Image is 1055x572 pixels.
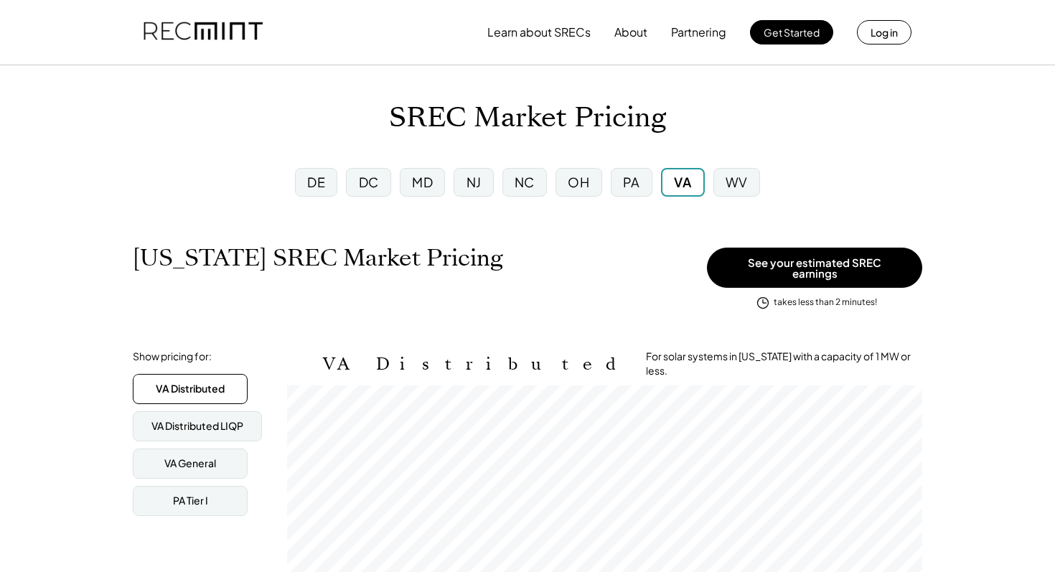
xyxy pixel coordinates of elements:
button: Learn about SRECs [487,18,591,47]
div: VA Distributed LIQP [151,419,243,433]
div: MD [412,173,433,191]
div: VA General [164,456,216,471]
button: Partnering [671,18,726,47]
div: DE [307,173,325,191]
div: WV [726,173,748,191]
button: Get Started [750,20,833,44]
button: Log in [857,20,911,44]
div: VA [674,173,691,191]
h1: [US_STATE] SREC Market Pricing [133,244,503,272]
h1: SREC Market Pricing [389,101,666,135]
div: DC [359,173,379,191]
div: NC [515,173,535,191]
div: Show pricing for: [133,350,212,364]
h2: VA Distributed [323,354,624,375]
div: VA Distributed [156,382,225,396]
div: OH [568,173,589,191]
div: PA [623,173,640,191]
button: See your estimated SREC earnings [707,248,922,288]
div: PA Tier I [173,494,208,508]
button: About [614,18,647,47]
div: takes less than 2 minutes! [774,296,877,309]
div: For solar systems in [US_STATE] with a capacity of 1 MW or less. [646,350,922,378]
div: NJ [466,173,482,191]
img: recmint-logotype%403x.png [144,8,263,57]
